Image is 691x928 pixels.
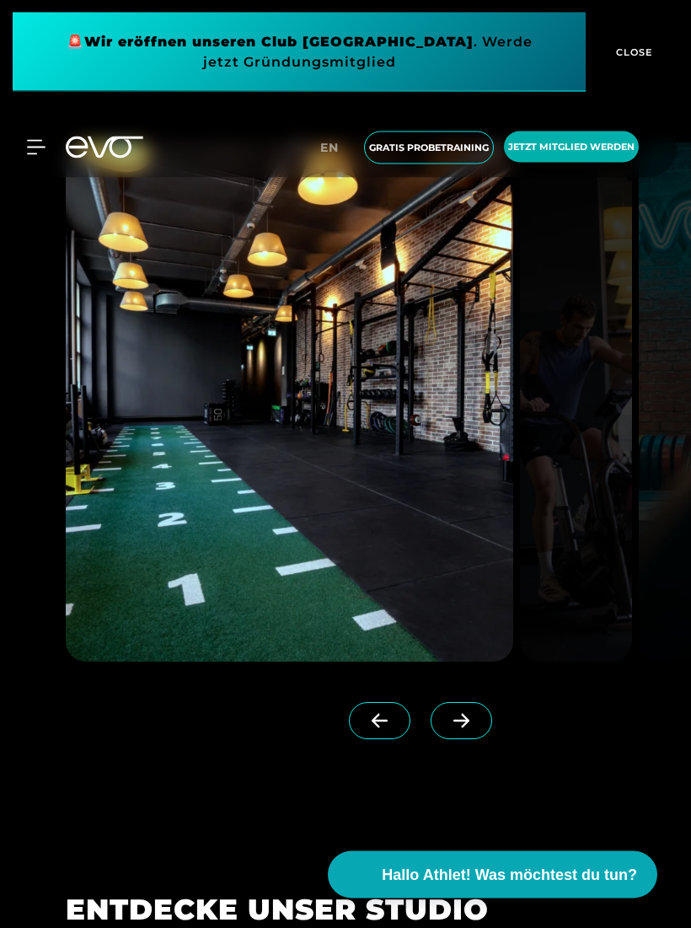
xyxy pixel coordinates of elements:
[66,143,513,662] img: evofitness
[586,13,678,92] button: CLOSE
[359,131,499,164] a: Gratis Probetraining
[612,45,653,60] span: CLOSE
[66,893,625,928] h2: ENTDECKE UNSER STUDIO
[382,864,637,887] span: Hallo Athlet! Was möchtest du tun?
[320,138,349,158] a: en
[320,140,339,155] span: en
[508,140,635,154] span: Jetzt Mitglied werden
[499,131,644,164] a: Jetzt Mitglied werden
[520,143,632,662] img: evofitness
[369,141,489,155] span: Gratis Probetraining
[328,851,657,898] button: Hallo Athlet! Was möchtest du tun?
